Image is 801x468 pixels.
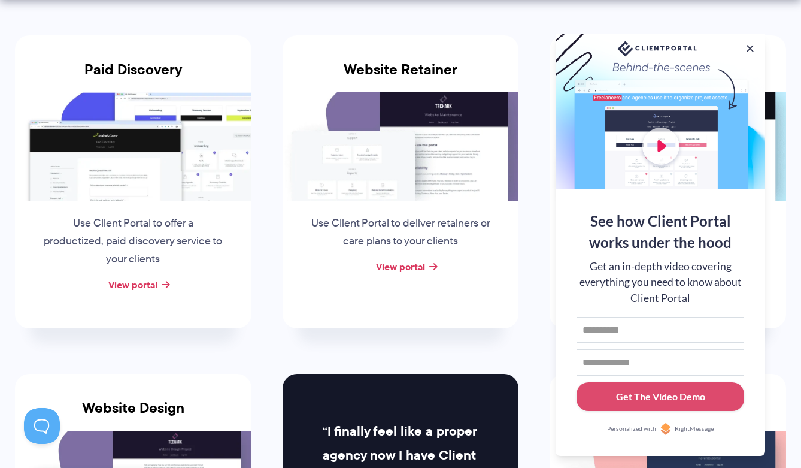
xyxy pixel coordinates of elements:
[108,277,157,292] a: View portal
[283,61,519,92] h3: Website Retainer
[310,215,491,250] p: Use Client Portal to deliver retainers or care plans to your clients
[577,259,744,306] div: Get an in-depth video covering everything you need to know about Client Portal
[376,259,425,274] a: View portal
[550,400,786,431] h3: School and Parent
[42,215,224,268] p: Use Client Portal to offer a productized, paid discovery service to your clients
[550,61,786,92] h3: Online Course
[675,424,714,434] span: RightMessage
[660,423,672,435] img: Personalized with RightMessage
[15,61,251,92] h3: Paid Discovery
[607,424,656,434] span: Personalized with
[616,390,705,404] div: Get The Video Demo
[577,382,744,412] button: Get The Video Demo
[24,408,60,444] iframe: Toggle Customer Support
[577,210,744,253] div: See how Client Portal works under the hood
[15,400,251,431] h3: Website Design
[577,423,744,435] a: Personalized withRightMessage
